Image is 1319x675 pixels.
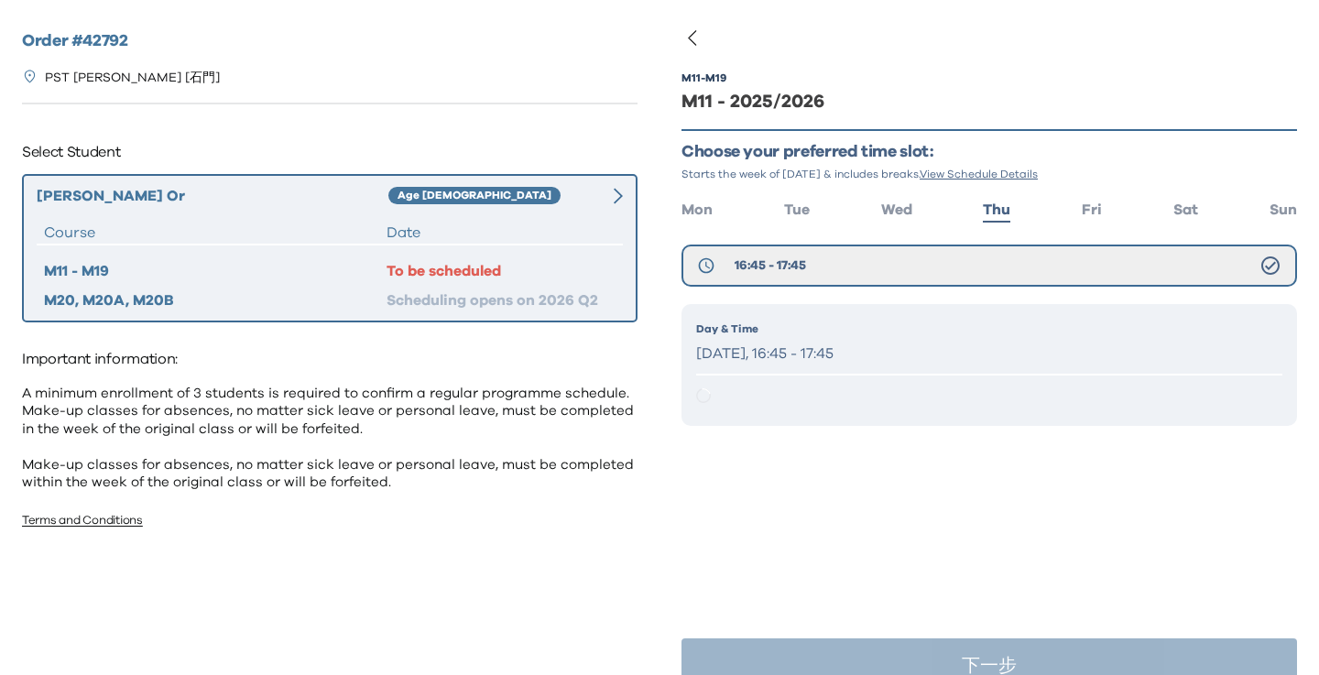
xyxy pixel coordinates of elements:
[44,260,387,282] div: M11 - M19
[681,142,1297,163] p: Choose your preferred time slot:
[387,222,616,244] div: Date
[1082,202,1102,217] span: Fri
[388,187,561,205] div: Age [DEMOGRAPHIC_DATA]
[22,29,638,54] h2: Order # 42792
[696,321,1282,337] p: Day & Time
[22,515,143,527] a: Terms and Conditions
[44,222,387,244] div: Course
[681,71,726,85] div: M11 - M19
[387,260,616,282] div: To be scheduled
[983,202,1010,217] span: Thu
[22,137,638,167] p: Select Student
[1270,202,1297,217] span: Sun
[696,341,1282,367] p: [DATE], 16:45 - 17:45
[735,256,806,275] span: 16:45 - 17:45
[920,169,1038,180] span: View Schedule Details
[37,185,388,207] div: [PERSON_NAME] Or
[387,289,616,311] div: Scheduling opens on 2026 Q2
[681,89,1297,114] div: M11 - 2025/2026
[44,289,387,311] div: M20, M20A, M20B
[962,657,1017,675] p: 下一步
[881,202,912,217] span: Wed
[681,202,713,217] span: Mon
[681,167,1297,181] p: Starts the week of [DATE] & includes breaks.
[1173,202,1198,217] span: Sat
[45,69,220,88] p: PST [PERSON_NAME] [石門]
[681,245,1297,287] button: 16:45 - 17:45
[22,385,638,492] p: A minimum enrollment of 3 students is required to confirm a regular programme schedule. Make-up c...
[22,344,638,374] p: Important information:
[784,202,810,217] span: Tue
